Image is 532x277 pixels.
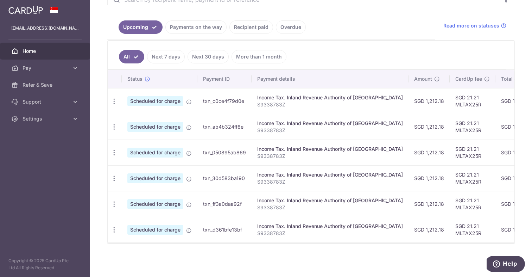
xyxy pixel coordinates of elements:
span: CardUp fee [455,75,482,82]
div: Income Tax. Inland Revenue Authority of [GEOGRAPHIC_DATA] [257,223,403,230]
td: SGD 1,212.18 [408,140,450,165]
a: Recipient paid [229,20,273,34]
a: More than 1 month [232,50,286,63]
th: Payment details [252,70,408,88]
td: SGD 21.21 MLTAX25R [450,191,495,217]
p: S9338783Z [257,101,403,108]
span: Scheduled for charge [127,148,183,158]
td: SGD 21.21 MLTAX25R [450,88,495,114]
span: Refer & Save [23,81,69,88]
td: txn_d361bfe13bf [197,217,252,242]
span: Scheduled for charge [127,173,183,183]
div: Income Tax. Inland Revenue Authority of [GEOGRAPHIC_DATA] [257,171,403,178]
span: Support [23,98,69,105]
a: Read more on statuses [443,22,506,29]
td: txn_c0ce4f79d0e [197,88,252,114]
p: [EMAIL_ADDRESS][DOMAIN_NAME] [11,25,79,32]
span: Scheduled for charge [127,96,183,106]
span: Scheduled for charge [127,199,183,209]
span: Settings [23,115,69,122]
div: Income Tax. Inland Revenue Authority of [GEOGRAPHIC_DATA] [257,120,403,127]
td: SGD 1,212.18 [408,88,450,114]
td: SGD 1,212.18 [408,114,450,140]
div: Income Tax. Inland Revenue Authority of [GEOGRAPHIC_DATA] [257,197,403,204]
div: Income Tax. Inland Revenue Authority of [GEOGRAPHIC_DATA] [257,94,403,101]
img: CardUp [8,6,43,14]
span: Home [23,48,69,55]
p: S9338783Z [257,204,403,211]
td: SGD 21.21 MLTAX25R [450,165,495,191]
a: Next 7 days [147,50,185,63]
td: SGD 21.21 MLTAX25R [450,114,495,140]
td: SGD 1,212.18 [408,191,450,217]
p: S9338783Z [257,178,403,185]
td: txn_30d583ba190 [197,165,252,191]
th: Payment ID [197,70,252,88]
span: Read more on statuses [443,22,499,29]
span: Amount [414,75,432,82]
p: S9338783Z [257,230,403,237]
p: S9338783Z [257,153,403,160]
a: Next 30 days [188,50,229,63]
a: All [119,50,144,63]
td: SGD 21.21 MLTAX25R [450,140,495,165]
span: Scheduled for charge [127,225,183,235]
td: txn_ff3a0daa92f [197,191,252,217]
td: txn_050895ab869 [197,140,252,165]
td: SGD 21.21 MLTAX25R [450,217,495,242]
div: Income Tax. Inland Revenue Authority of [GEOGRAPHIC_DATA] [257,146,403,153]
span: Total amt. [501,75,524,82]
span: Scheduled for charge [127,122,183,132]
a: Upcoming [119,20,163,34]
span: Pay [23,64,69,72]
iframe: Opens a widget where you can find more information [487,256,525,273]
td: txn_ab4b324ff8e [197,114,252,140]
span: Status [127,75,142,82]
td: SGD 1,212.18 [408,165,450,191]
a: Payments on the way [165,20,227,34]
td: SGD 1,212.18 [408,217,450,242]
p: S9338783Z [257,127,403,134]
a: Overdue [276,20,306,34]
